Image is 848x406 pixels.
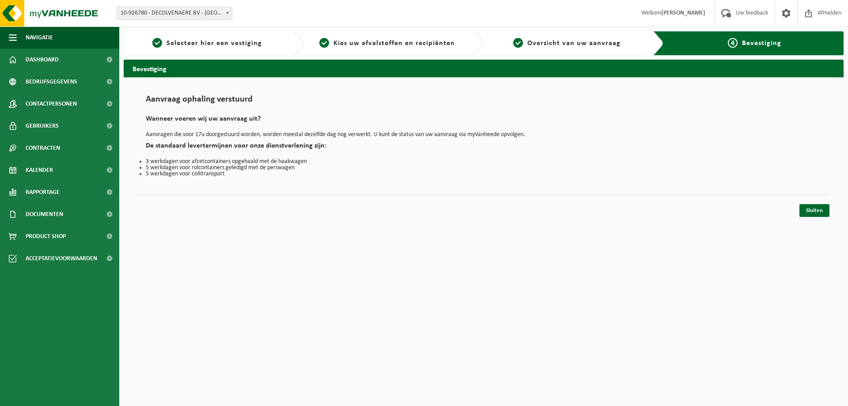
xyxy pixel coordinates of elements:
span: Bevestiging [742,40,781,47]
span: Contracten [26,137,60,159]
li: 5 werkdagen voor rolcontainers geledigd met de perswagen [146,165,821,171]
li: 5 werkdagen voor collitransport [146,171,821,177]
span: Gebruikers [26,115,59,137]
p: Aanvragen die voor 17u doorgestuurd worden, worden meestal dezelfde dag nog verwerkt. U kunt de s... [146,132,821,138]
span: Bedrijfsgegevens [26,71,77,93]
span: Acceptatievoorwaarden [26,247,97,269]
span: 10-926780 - DECOLVENAERE BV - GENT [117,7,232,19]
span: Dashboard [26,49,59,71]
span: 10-926780 - DECOLVENAERE BV - GENT [117,7,232,20]
a: Sluiten [799,204,829,217]
span: Product Shop [26,225,66,247]
span: 4 [728,38,738,48]
h2: De standaard levertermijnen voor onze dienstverlening zijn: [146,142,821,154]
span: Navigatie [26,27,53,49]
span: Kies uw afvalstoffen en recipiënten [333,40,455,47]
span: Documenten [26,203,63,225]
span: 2 [319,38,329,48]
span: Selecteer hier een vestiging [167,40,262,47]
li: 3 werkdagen voor afzetcontainers opgehaald met de haakwagen [146,159,821,165]
h2: Bevestiging [124,60,844,77]
span: 3 [513,38,523,48]
a: 3Overzicht van uw aanvraag [488,38,646,49]
a: 1Selecteer hier een vestiging [128,38,286,49]
a: 2Kies uw afvalstoffen en recipiënten [308,38,466,49]
span: 1 [152,38,162,48]
h2: Wanneer voeren wij uw aanvraag uit? [146,115,821,127]
span: Contactpersonen [26,93,77,115]
strong: [PERSON_NAME] [661,10,705,16]
h1: Aanvraag ophaling verstuurd [146,95,821,109]
span: Rapportage [26,181,60,203]
span: Overzicht van uw aanvraag [527,40,621,47]
span: Kalender [26,159,53,181]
